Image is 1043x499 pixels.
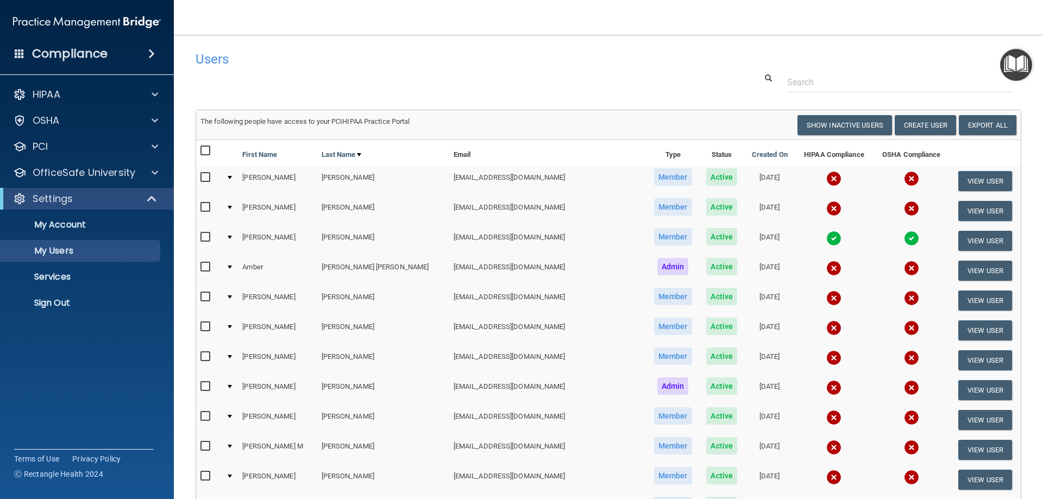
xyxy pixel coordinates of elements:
[654,318,692,335] span: Member
[238,166,317,196] td: [PERSON_NAME]
[706,318,737,335] span: Active
[826,350,841,365] img: cross.ca9f0e7f.svg
[958,171,1012,191] button: View User
[958,290,1012,311] button: View User
[826,261,841,276] img: cross.ca9f0e7f.svg
[958,261,1012,281] button: View User
[33,88,60,101] p: HIPAA
[7,245,155,256] p: My Users
[904,261,919,276] img: cross.ca9f0e7f.svg
[32,46,108,61] h4: Compliance
[744,166,795,196] td: [DATE]
[317,405,449,435] td: [PERSON_NAME]
[706,228,737,245] span: Active
[654,407,692,425] span: Member
[654,168,692,186] span: Member
[654,348,692,365] span: Member
[797,115,892,135] button: Show Inactive Users
[744,256,795,286] td: [DATE]
[449,256,646,286] td: [EMAIL_ADDRESS][DOMAIN_NAME]
[752,148,788,161] a: Created On
[7,298,155,308] p: Sign Out
[958,231,1012,251] button: View User
[14,469,103,479] span: Ⓒ Rectangle Health 2024
[200,117,410,125] span: The following people have access to your PCIHIPAA Practice Portal
[826,320,841,336] img: cross.ca9f0e7f.svg
[706,198,737,216] span: Active
[654,198,692,216] span: Member
[958,350,1012,370] button: View User
[317,256,449,286] td: [PERSON_NAME] [PERSON_NAME]
[13,114,158,127] a: OSHA
[826,201,841,216] img: cross.ca9f0e7f.svg
[33,166,135,179] p: OfficeSafe University
[238,405,317,435] td: [PERSON_NAME]
[449,435,646,465] td: [EMAIL_ADDRESS][DOMAIN_NAME]
[317,435,449,465] td: [PERSON_NAME]
[744,435,795,465] td: [DATE]
[33,140,48,153] p: PCI
[13,88,158,101] a: HIPAA
[449,465,646,495] td: [EMAIL_ADDRESS][DOMAIN_NAME]
[744,345,795,375] td: [DATE]
[826,171,841,186] img: cross.ca9f0e7f.svg
[449,140,646,166] th: Email
[1000,49,1032,81] button: Open Resource Center
[317,166,449,196] td: [PERSON_NAME]
[904,410,919,425] img: cross.ca9f0e7f.svg
[706,258,737,275] span: Active
[826,440,841,455] img: cross.ca9f0e7f.svg
[646,140,699,166] th: Type
[238,465,317,495] td: [PERSON_NAME]
[744,315,795,345] td: [DATE]
[904,290,919,306] img: cross.ca9f0e7f.svg
[238,256,317,286] td: Amber
[317,315,449,345] td: [PERSON_NAME]
[958,410,1012,430] button: View User
[449,315,646,345] td: [EMAIL_ADDRESS][DOMAIN_NAME]
[72,453,121,464] a: Privacy Policy
[904,380,919,395] img: cross.ca9f0e7f.svg
[744,196,795,226] td: [DATE]
[959,115,1016,135] a: Export All
[238,226,317,256] td: [PERSON_NAME]
[238,315,317,345] td: [PERSON_NAME]
[322,148,362,161] a: Last Name
[826,290,841,306] img: cross.ca9f0e7f.svg
[13,11,161,33] img: PMB logo
[826,231,841,246] img: tick.e7d51cea.svg
[706,407,737,425] span: Active
[7,219,155,230] p: My Account
[744,405,795,435] td: [DATE]
[238,375,317,405] td: [PERSON_NAME]
[13,166,158,179] a: OfficeSafe University
[826,380,841,395] img: cross.ca9f0e7f.svg
[706,467,737,484] span: Active
[238,435,317,465] td: [PERSON_NAME] M
[958,201,1012,221] button: View User
[744,465,795,495] td: [DATE]
[699,140,744,166] th: Status
[449,375,646,405] td: [EMAIL_ADDRESS][DOMAIN_NAME]
[317,345,449,375] td: [PERSON_NAME]
[657,258,689,275] span: Admin
[33,114,60,127] p: OSHA
[449,196,646,226] td: [EMAIL_ADDRESS][DOMAIN_NAME]
[958,380,1012,400] button: View User
[449,345,646,375] td: [EMAIL_ADDRESS][DOMAIN_NAME]
[654,228,692,245] span: Member
[958,320,1012,340] button: View User
[826,470,841,485] img: cross.ca9f0e7f.svg
[904,350,919,365] img: cross.ca9f0e7f.svg
[449,166,646,196] td: [EMAIL_ADDRESS][DOMAIN_NAME]
[449,226,646,256] td: [EMAIL_ADDRESS][DOMAIN_NAME]
[654,467,692,484] span: Member
[744,226,795,256] td: [DATE]
[795,140,873,166] th: HIPAA Compliance
[706,437,737,454] span: Active
[14,453,59,464] a: Terms of Use
[904,470,919,485] img: cross.ca9f0e7f.svg
[654,437,692,454] span: Member
[317,465,449,495] td: [PERSON_NAME]
[317,286,449,315] td: [PERSON_NAME]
